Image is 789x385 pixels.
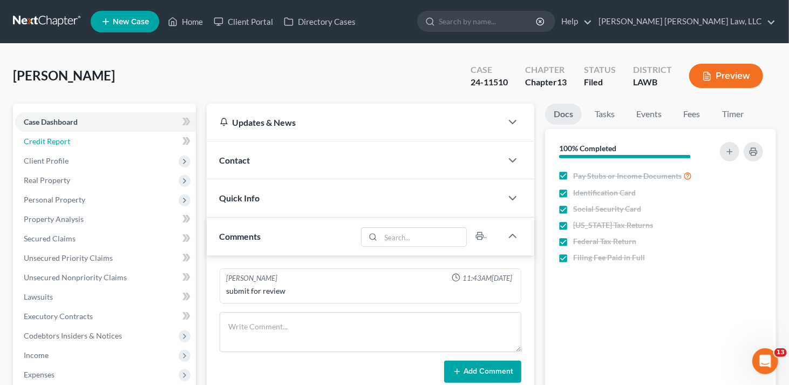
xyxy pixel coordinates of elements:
span: Comments [220,231,261,241]
a: Executory Contracts [15,307,196,326]
span: Contact [220,155,250,165]
span: Client Profile [24,156,69,165]
a: Fees [675,104,709,125]
span: 11:43AM[DATE] [462,273,512,283]
span: Secured Claims [24,234,76,243]
a: Lawsuits [15,287,196,307]
span: Expenses [24,370,55,379]
span: 13 [774,348,787,357]
span: 13 [557,77,567,87]
a: Tasks [586,104,623,125]
span: Real Property [24,175,70,185]
span: Identification Card [573,187,636,198]
span: Income [24,350,49,360]
span: Filing Fee Paid in Full [573,252,645,263]
span: Social Security Card [573,204,641,214]
div: 24-11510 [471,76,508,89]
a: Help [556,12,592,31]
a: Directory Cases [278,12,361,31]
a: Unsecured Nonpriority Claims [15,268,196,287]
div: LAWB [633,76,672,89]
div: Status [584,64,616,76]
span: Unsecured Nonpriority Claims [24,273,127,282]
input: Search... [380,228,466,246]
span: New Case [113,18,149,26]
div: Chapter [525,76,567,89]
div: Case [471,64,508,76]
a: Property Analysis [15,210,196,229]
a: Secured Claims [15,229,196,248]
span: Personal Property [24,195,85,204]
div: [PERSON_NAME] [227,273,278,283]
span: Codebtors Insiders & Notices [24,331,122,340]
div: District [633,64,672,76]
a: Client Portal [208,12,278,31]
div: Chapter [525,64,567,76]
div: Updates & News [220,117,489,128]
span: Quick Info [220,193,260,203]
a: [PERSON_NAME] [PERSON_NAME] Law, LLC [593,12,776,31]
a: Events [628,104,670,125]
a: Credit Report [15,132,196,151]
span: Unsecured Priority Claims [24,253,113,262]
input: Search by name... [439,11,538,31]
a: Timer [713,104,752,125]
button: Add Comment [444,361,521,383]
span: [PERSON_NAME] [13,67,115,83]
strong: 100% Completed [559,144,616,153]
span: Pay Stubs or Income Documents [573,171,682,181]
button: Preview [689,64,763,88]
span: Executory Contracts [24,312,93,321]
span: Property Analysis [24,214,84,224]
span: Federal Tax Return [573,236,636,247]
a: Home [162,12,208,31]
span: Credit Report [24,137,70,146]
a: Docs [545,104,582,125]
div: submit for review [227,286,514,296]
iframe: Intercom live chat [752,348,778,374]
span: [US_STATE] Tax Returns [573,220,653,231]
div: Filed [584,76,616,89]
a: Unsecured Priority Claims [15,248,196,268]
span: Case Dashboard [24,117,78,126]
span: Lawsuits [24,292,53,301]
a: Case Dashboard [15,112,196,132]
